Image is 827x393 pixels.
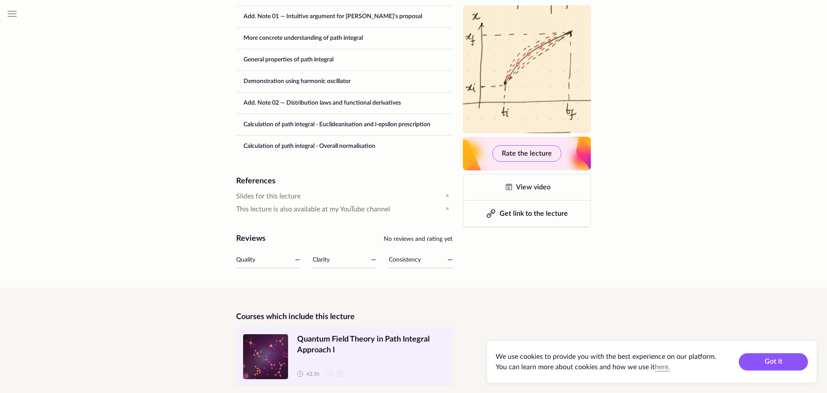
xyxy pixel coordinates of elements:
[237,6,452,27] a: Add. Note 01 — Intuitive argument for [PERSON_NAME]’s proposal
[371,255,376,265] div: —
[237,136,452,157] a: Calculation of path integral - Overall normalisation
[496,353,716,371] span: We use cookies to provide you with the best experience on our platform. You can learn more about ...
[463,201,590,227] button: Get link to the lecture
[297,334,446,356] span: Quantum Field Theory in Path Integral Approach I
[739,353,808,371] button: Got it
[516,184,551,191] span: View video
[463,174,590,200] a: View video
[492,145,561,162] button: Rate the lecture
[236,192,301,201] span: Slides for this lecture
[236,255,255,265] div: Quality
[237,93,452,113] a: Add. Note 02 — Distribution laws and functional derivatives
[236,192,452,202] a: Slides for this lecture
[389,255,421,265] div: Consistency
[236,327,452,386] a: Quantum Field Theory in Path Integral Approach IQuantum Field Theory in Path Integral Approach I ...
[237,71,452,92] a: Demonstration using harmonic oscillator
[236,204,452,215] a: This lecture is also available at my YouTube channel
[237,49,452,70] a: General properties of path integral
[236,234,266,244] h2: Reviews
[384,236,452,242] span: No reviews and rating yet
[236,312,452,322] div: Courses which include this lecture
[313,255,330,265] div: Clarity
[237,28,452,48] a: More concrete understanding of path integral
[295,255,300,265] div: —
[237,114,452,135] a: Calculation of path integral - Euclideanisation and i-epsilon prescription
[500,210,568,217] span: Get link to the lecture
[236,176,452,186] div: References
[236,204,390,214] span: This lecture is also available at my YouTube channel
[306,371,320,378] span: 43.5 h
[655,364,670,371] a: here.
[448,255,452,265] div: —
